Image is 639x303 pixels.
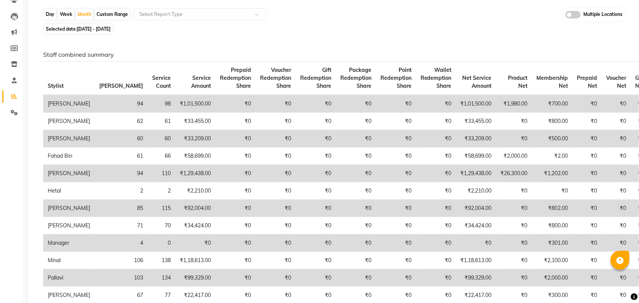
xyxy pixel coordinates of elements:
td: ₹0 [296,252,336,269]
td: ₹0 [256,217,296,235]
td: [PERSON_NAME] [43,113,95,130]
td: ₹0 [376,182,416,200]
td: ₹1,980.00 [496,95,532,113]
td: ₹0 [256,95,296,113]
div: Week [58,9,74,20]
td: ₹0 [376,200,416,217]
td: ₹0 [416,217,456,235]
td: ₹0 [376,269,416,287]
td: ₹0 [496,130,532,148]
td: ₹700.00 [532,95,573,113]
td: 85 [95,200,148,217]
td: Manager [43,235,95,252]
td: ₹1,202.00 [532,165,573,182]
td: 110 [148,165,175,182]
td: 94 [95,165,148,182]
td: ₹800.00 [532,217,573,235]
td: ₹0 [215,95,256,113]
td: ₹0 [456,235,496,252]
td: 138 [148,252,175,269]
td: ₹0 [573,165,602,182]
div: Day [44,9,56,20]
td: ₹0 [573,95,602,113]
td: ₹0 [416,95,456,113]
td: ₹0 [215,217,256,235]
td: ₹0 [336,269,376,287]
td: ₹0 [336,95,376,113]
td: ₹0 [496,182,532,200]
td: ₹0 [573,269,602,287]
td: 71 [95,217,148,235]
td: ₹2,210.00 [456,182,496,200]
td: ₹0 [573,113,602,130]
td: 60 [95,130,148,148]
td: ₹0 [496,200,532,217]
span: Selected date: [44,24,112,34]
td: ₹33,455.00 [456,113,496,130]
span: Net Service Amount [463,75,492,89]
span: Service Amount [191,75,211,89]
td: ₹0 [416,148,456,165]
td: ₹0 [336,235,376,252]
td: ₹0 [573,200,602,217]
td: ₹0 [376,130,416,148]
td: ₹0 [376,252,416,269]
td: ₹0 [416,252,456,269]
td: ₹0 [215,269,256,287]
td: ₹0 [376,148,416,165]
td: ₹0 [416,235,456,252]
td: 61 [95,148,148,165]
td: ₹1,01,500.00 [175,95,215,113]
td: Fahad Bin [43,148,95,165]
div: Month [76,9,93,20]
td: ₹0 [376,217,416,235]
td: ₹0 [602,269,631,287]
td: ₹1,18,613.00 [175,252,215,269]
td: ₹0 [416,130,456,148]
td: ₹2,000.00 [496,148,532,165]
td: ₹0 [602,182,631,200]
td: ₹0 [336,165,376,182]
span: Gift Redemption Share [300,67,331,89]
td: ₹0 [573,217,602,235]
td: ₹0 [296,217,336,235]
td: ₹58,699.00 [175,148,215,165]
td: 134 [148,269,175,287]
td: ₹0 [296,182,336,200]
td: ₹802.00 [532,200,573,217]
td: ₹0 [496,269,532,287]
span: Voucher Redemption Share [260,67,291,89]
td: 60 [148,130,175,148]
td: ₹0 [416,113,456,130]
td: ₹0 [602,235,631,252]
td: ₹0 [602,252,631,269]
td: ₹0 [602,200,631,217]
td: ₹0 [336,217,376,235]
td: 98 [148,95,175,113]
td: ₹0 [256,113,296,130]
td: ₹92,004.00 [175,200,215,217]
td: ₹2,000.00 [532,269,573,287]
td: ₹0 [336,130,376,148]
td: ₹33,455.00 [175,113,215,130]
td: ₹0 [602,148,631,165]
td: Pallavi [43,269,95,287]
td: ₹26,300.00 [496,165,532,182]
td: ₹1,18,613.00 [456,252,496,269]
td: 103 [95,269,148,287]
td: ₹0 [573,252,602,269]
span: Stylist [48,82,64,89]
td: ₹0 [215,235,256,252]
td: ₹0 [496,113,532,130]
td: ₹34,424.00 [175,217,215,235]
td: 2 [95,182,148,200]
td: ₹0 [296,269,336,287]
td: ₹0 [602,95,631,113]
td: 62 [95,113,148,130]
td: ₹0 [296,200,336,217]
td: ₹0 [532,182,573,200]
td: ₹0 [416,200,456,217]
td: 61 [148,113,175,130]
td: ₹0 [573,130,602,148]
td: ₹0 [376,165,416,182]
